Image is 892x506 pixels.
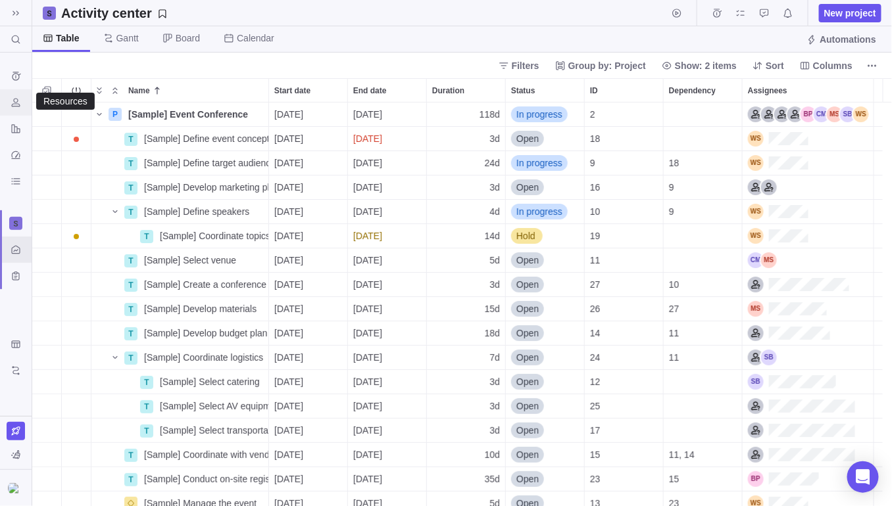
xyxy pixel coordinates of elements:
div: Will Salah [748,155,764,171]
span: Automations [820,33,876,46]
span: Assignees [748,84,787,97]
div: Trouble indication [62,467,91,492]
span: [DATE] [353,205,382,218]
span: Board [176,32,200,45]
div: ID [585,297,664,321]
div: In progress [506,151,584,175]
span: Filters [512,59,539,72]
div: Start date [269,103,348,127]
span: Sort [747,57,789,75]
div: Assignees [743,103,874,127]
span: 3d [489,181,500,194]
span: New project [824,7,876,20]
a: Approval requests [755,10,774,20]
div: Duration [427,370,506,394]
div: Name [123,79,268,102]
div: Status [506,370,585,394]
div: End date [348,248,427,273]
span: Upgrade now (Trial ends in 15 days) [7,422,25,440]
div: ID [585,151,664,175]
div: Trouble indication [62,127,91,151]
div: Assignees [743,297,874,321]
img: Show [8,483,24,494]
div: Trouble indication [62,443,91,467]
div: End date [348,200,427,224]
div: Duration [427,151,506,175]
div: Status [506,297,585,321]
div: Assignees [743,321,874,346]
div: Start date [269,467,348,492]
span: [DATE] [274,229,303,242]
div: Name [91,394,269,419]
div: Assignees [743,224,874,248]
div: Name [91,321,269,346]
div: Name [91,175,269,200]
div: Social Media Coordinator [761,179,777,195]
div: [Sample] Develop marketing plan [139,175,268,199]
div: End date [348,151,427,175]
div: End date [348,394,427,419]
div: [Sample] Coordinate topics with speakers [155,224,268,248]
span: In progress [516,108,562,121]
div: In progress [506,200,584,223]
div: T [124,181,137,195]
span: End date [353,84,387,97]
span: 14d [485,229,500,242]
span: Status [511,84,535,97]
div: ID [585,321,664,346]
div: 10 [585,200,663,223]
div: Status [506,467,585,492]
span: Collapse [107,81,123,100]
div: highlight [348,224,426,248]
span: 16 [590,181,601,194]
div: Trouble indication [62,200,91,224]
div: Trouble indication [62,346,91,370]
div: Dependency [664,248,743,273]
div: ID [585,79,663,102]
div: Dependency [664,151,743,175]
span: Notifications [779,4,797,22]
div: Status [506,127,585,151]
span: 9 [669,205,674,218]
div: Assignees [743,394,874,419]
span: Name [128,84,150,97]
div: Status [506,419,585,443]
span: You are currently using sample data to explore and understand Birdview better. [5,446,26,464]
div: T [124,449,137,462]
div: [Sample] Define event concept [139,127,268,150]
span: Open [516,181,539,194]
div: Trouble indication [62,321,91,346]
div: Dependency [664,346,743,370]
div: Dependency [664,297,743,321]
div: Dependency [664,224,743,248]
div: Dependency [664,103,743,127]
span: Time logs [708,4,726,22]
span: [DATE] [353,132,382,145]
div: Trouble indication [62,248,91,273]
div: [Sample] Define target audience [139,151,268,175]
span: Columns [813,59,853,72]
a: Time logs [708,10,726,20]
div: Social Media Coordinator [787,106,803,122]
span: Table [56,32,80,45]
span: My assignments [731,4,750,22]
div: Duration [427,273,506,297]
div: Start date [269,224,348,248]
div: Assignees [743,248,874,273]
div: Duration [427,224,506,248]
span: 10 [590,205,601,218]
div: Duration [427,394,506,419]
div: ID [585,394,664,419]
div: Brad Purdue [801,106,816,122]
span: Calendar [237,32,274,45]
div: Start date [269,79,347,102]
div: Will Salah [748,228,764,244]
a: Notifications [779,10,797,20]
div: Will Salah [748,131,764,147]
div: Status [506,79,584,102]
div: T [140,425,153,438]
div: Duration [427,79,505,102]
div: T [124,279,137,292]
div: Duration [427,103,506,127]
div: Start date [269,370,348,394]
